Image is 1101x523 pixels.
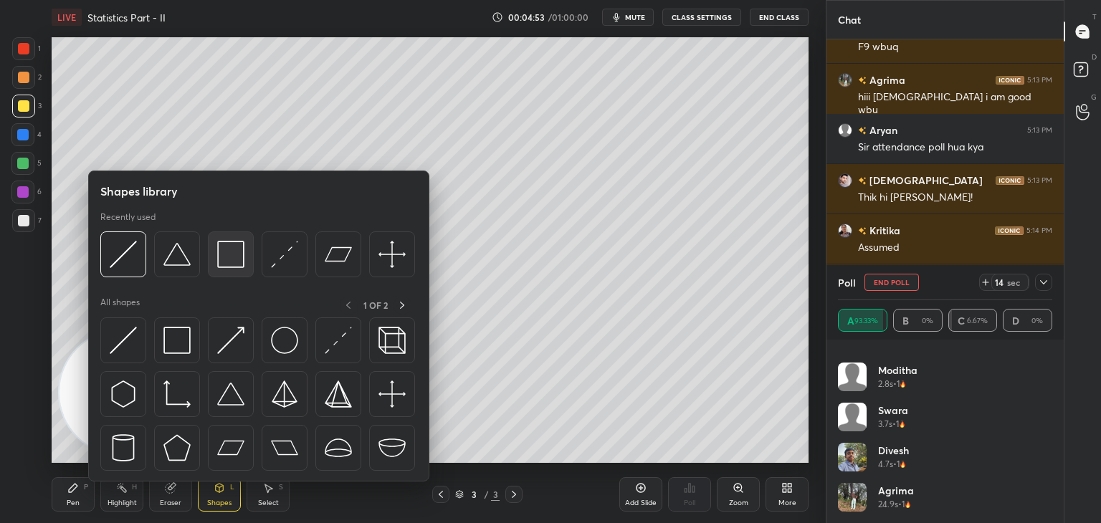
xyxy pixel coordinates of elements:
[325,380,352,408] img: svg+xml;charset=utf-8,%3Csvg%20xmlns%3D%22http%3A%2F%2Fwww.w3.org%2F2000%2Fsvg%22%20width%3D%2234...
[858,27,1052,54] div: Hello [PERSON_NAME] F9 wbuq
[271,241,298,268] img: svg+xml;charset=utf-8,%3Csvg%20xmlns%3D%22http%3A%2F%2Fwww.w3.org%2F2000%2Fsvg%22%20width%3D%2230...
[858,177,867,185] img: no-rating-badge.077c3623.svg
[163,380,191,408] img: svg+xml;charset=utf-8,%3Csvg%20xmlns%3D%22http%3A%2F%2Fwww.w3.org%2F2000%2Fsvg%22%20width%3D%2233...
[858,90,1052,117] div: hiii [DEMOGRAPHIC_DATA] i am good wbu
[217,434,244,461] img: svg+xml;charset=utf-8,%3Csvg%20xmlns%3D%22http%3A%2F%2Fwww.w3.org%2F2000%2Fsvg%22%20width%3D%2244...
[484,490,488,499] div: /
[67,499,80,507] div: Pen
[867,72,905,87] h6: Agrima
[996,76,1024,85] img: iconic-dark.1390631f.png
[750,9,809,26] button: End Class
[993,277,1005,288] div: 14
[160,499,181,507] div: Eraser
[625,12,645,22] span: mute
[838,275,856,290] h4: Poll
[378,241,406,268] img: svg+xml;charset=utf-8,%3Csvg%20xmlns%3D%22http%3A%2F%2Fwww.w3.org%2F2000%2Fsvg%22%20width%3D%2240...
[878,458,893,471] h5: 4.7s
[900,380,906,388] img: streak-poll-icon.44701ccd.svg
[905,501,911,508] img: streak-poll-icon.44701ccd.svg
[838,123,852,138] img: default.png
[838,443,867,471] img: 2e4f9fc7c2904b83aa5842444e14e98f.jpg
[826,1,872,39] p: Chat
[1027,176,1052,185] div: 5:13 PM
[838,483,867,512] img: 6cfc7c23059f4cf3800add69c74d7bd1.jpg
[217,380,244,408] img: svg+xml;charset=utf-8,%3Csvg%20xmlns%3D%22http%3A%2F%2Fwww.w3.org%2F2000%2Fsvg%22%20width%3D%2238...
[838,363,867,391] img: default.png
[258,499,279,507] div: Select
[864,274,919,291] button: End Poll
[893,458,897,471] h5: •
[1092,11,1097,22] p: T
[878,363,917,378] h4: Moditha
[838,73,852,87] img: 6cfc7c23059f4cf3800add69c74d7bd1.jpg
[893,378,897,390] h5: •
[271,434,298,461] img: svg+xml;charset=utf-8,%3Csvg%20xmlns%3D%22http%3A%2F%2Fwww.w3.org%2F2000%2Fsvg%22%20width%3D%2244...
[217,241,244,268] img: svg+xml;charset=utf-8,%3Csvg%20xmlns%3D%22http%3A%2F%2Fwww.w3.org%2F2000%2Fsvg%22%20width%3D%2234...
[108,499,137,507] div: Highlight
[279,484,283,491] div: S
[325,434,352,461] img: svg+xml;charset=utf-8,%3Csvg%20xmlns%3D%22http%3A%2F%2Fwww.w3.org%2F2000%2Fsvg%22%20width%3D%2238...
[858,191,1052,205] div: Thik hi [PERSON_NAME]!
[11,123,42,146] div: 4
[110,380,137,408] img: svg+xml;charset=utf-8,%3Csvg%20xmlns%3D%22http%3A%2F%2Fwww.w3.org%2F2000%2Fsvg%22%20width%3D%2230...
[838,224,852,238] img: 45a4d4e980894a668adfdbd529e7eab0.jpg
[858,127,867,135] img: no-rating-badge.077c3623.svg
[1026,226,1052,235] div: 5:14 PM
[100,211,156,223] p: Recently used
[100,183,178,200] h5: Shapes library
[467,490,481,499] div: 3
[892,418,896,431] h5: •
[995,226,1024,235] img: iconic-dark.1390631f.png
[378,327,406,354] img: svg+xml;charset=utf-8,%3Csvg%20xmlns%3D%22http%3A%2F%2Fwww.w3.org%2F2000%2Fsvg%22%20width%3D%2235...
[867,173,983,188] h6: [DEMOGRAPHIC_DATA]
[1027,126,1052,135] div: 5:13 PM
[12,95,42,117] div: 3
[12,37,41,60] div: 1
[898,498,902,511] h5: •
[12,66,42,89] div: 2
[378,434,406,461] img: svg+xml;charset=utf-8,%3Csvg%20xmlns%3D%22http%3A%2F%2Fwww.w3.org%2F2000%2Fsvg%22%20width%3D%2238...
[207,499,232,507] div: Shapes
[491,488,500,501] div: 3
[163,434,191,461] img: svg+xml;charset=utf-8,%3Csvg%20xmlns%3D%22http%3A%2F%2Fwww.w3.org%2F2000%2Fsvg%22%20width%3D%2234...
[899,421,905,428] img: streak-poll-icon.44701ccd.svg
[325,241,352,268] img: svg+xml;charset=utf-8,%3Csvg%20xmlns%3D%22http%3A%2F%2Fwww.w3.org%2F2000%2Fsvg%22%20width%3D%2244...
[858,77,867,85] img: no-rating-badge.077c3623.svg
[878,403,908,418] h4: Swara
[110,327,137,354] img: svg+xml;charset=utf-8,%3Csvg%20xmlns%3D%22http%3A%2F%2Fwww.w3.org%2F2000%2Fsvg%22%20width%3D%2230...
[132,484,137,491] div: H
[602,9,654,26] button: mute
[838,351,1052,523] div: grid
[84,484,88,491] div: P
[826,39,1064,415] div: grid
[902,498,905,511] h5: 1
[378,380,406,408] img: svg+xml;charset=utf-8,%3Csvg%20xmlns%3D%22http%3A%2F%2Fwww.w3.org%2F2000%2Fsvg%22%20width%3D%2240...
[897,458,900,471] h5: 1
[163,327,191,354] img: svg+xml;charset=utf-8,%3Csvg%20xmlns%3D%22http%3A%2F%2Fwww.w3.org%2F2000%2Fsvg%22%20width%3D%2234...
[271,380,298,408] img: svg+xml;charset=utf-8,%3Csvg%20xmlns%3D%22http%3A%2F%2Fwww.w3.org%2F2000%2Fsvg%22%20width%3D%2234...
[878,443,909,458] h4: Divesh
[1092,52,1097,62] p: D
[858,227,867,235] img: no-rating-badge.077c3623.svg
[729,499,748,507] div: Zoom
[878,498,898,511] h5: 24.9s
[662,9,741,26] button: CLASS SETTINGS
[896,418,899,431] h5: 1
[878,418,892,431] h5: 3.7s
[87,11,166,24] h4: Statistics Part - II
[271,327,298,354] img: svg+xml;charset=utf-8,%3Csvg%20xmlns%3D%22http%3A%2F%2Fwww.w3.org%2F2000%2Fsvg%22%20width%3D%2236...
[900,461,906,468] img: streak-poll-icon.44701ccd.svg
[163,241,191,268] img: svg+xml;charset=utf-8,%3Csvg%20xmlns%3D%22http%3A%2F%2Fwww.w3.org%2F2000%2Fsvg%22%20width%3D%2238...
[838,403,867,431] img: default.png
[867,123,897,138] h6: Aryan
[110,241,137,268] img: svg+xml;charset=utf-8,%3Csvg%20xmlns%3D%22http%3A%2F%2Fwww.w3.org%2F2000%2Fsvg%22%20width%3D%2230...
[110,434,137,461] img: svg+xml;charset=utf-8,%3Csvg%20xmlns%3D%22http%3A%2F%2Fwww.w3.org%2F2000%2Fsvg%22%20width%3D%2228...
[996,176,1024,185] img: iconic-dark.1390631f.png
[363,299,388,311] p: 1 OF 2
[11,152,42,175] div: 5
[52,9,82,26] div: LIVE
[100,297,140,315] p: All shapes
[838,173,852,188] img: ecdb62aaac184653a125a88583c3cb5b.jpg
[1005,277,1022,288] div: sec
[1091,92,1097,102] p: G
